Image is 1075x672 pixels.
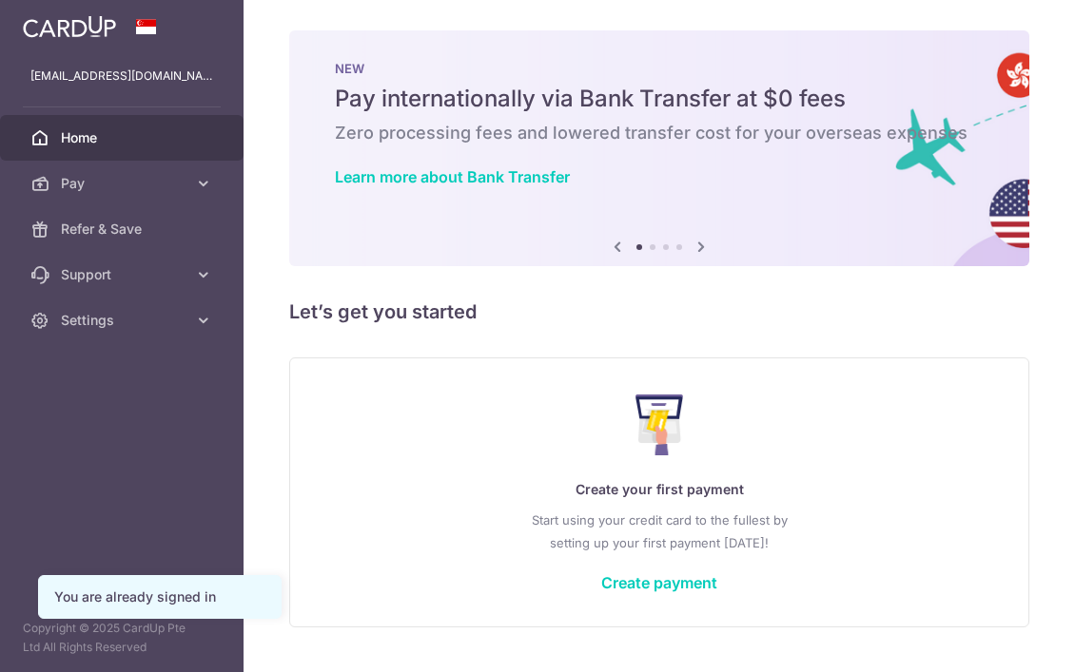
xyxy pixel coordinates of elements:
[335,84,984,114] h5: Pay internationally via Bank Transfer at $0 fees
[601,573,717,592] a: Create payment
[61,220,186,239] span: Refer & Save
[635,394,684,455] img: Make Payment
[335,122,984,144] h6: Zero processing fees and lowered transfer cost for your overseas expenses
[61,128,186,147] span: Home
[335,167,570,186] a: Learn more about Bank Transfer
[289,30,1029,266] img: Bank transfer banner
[54,587,265,606] div: You are already signed in
[61,311,186,330] span: Settings
[289,297,1029,327] h5: Let’s get you started
[328,509,990,554] p: Start using your credit card to the fullest by setting up your first payment [DATE]!
[30,67,213,86] p: [EMAIL_ADDRESS][DOMAIN_NAME]
[61,174,186,193] span: Pay
[335,61,984,76] p: NEW
[23,15,116,38] img: CardUp
[328,478,990,501] p: Create your first payment
[61,265,186,284] span: Support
